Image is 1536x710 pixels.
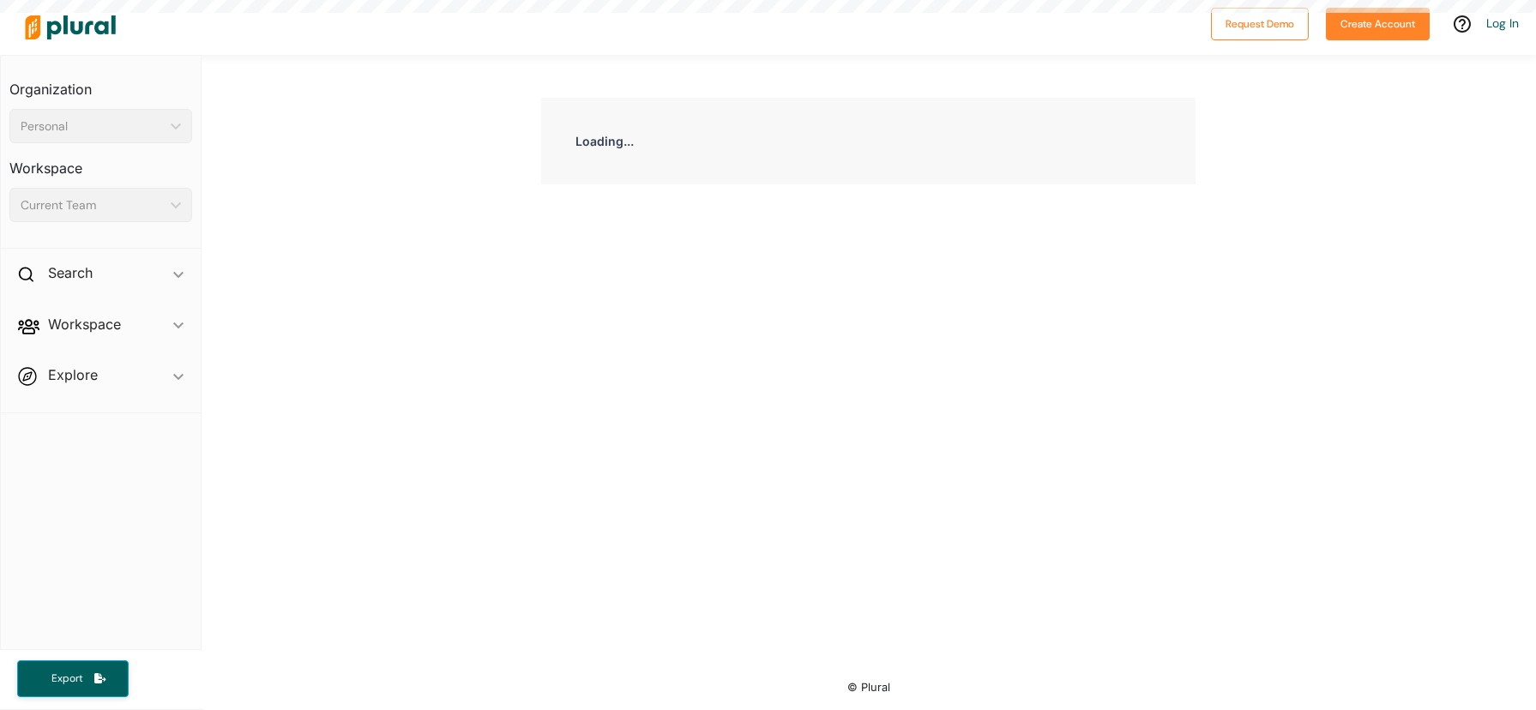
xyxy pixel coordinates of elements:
[9,143,192,181] h3: Workspace
[541,98,1196,184] div: Loading...
[1486,15,1519,31] a: Log In
[9,64,192,102] h3: Organization
[1211,8,1309,40] button: Request Demo
[17,660,129,697] button: Export
[847,681,890,694] small: © Plural
[48,263,93,282] h2: Search
[21,196,164,214] div: Current Team
[1326,8,1430,40] button: Create Account
[1326,14,1430,32] a: Create Account
[39,671,94,686] span: Export
[21,117,164,135] div: Personal
[1211,14,1309,32] a: Request Demo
